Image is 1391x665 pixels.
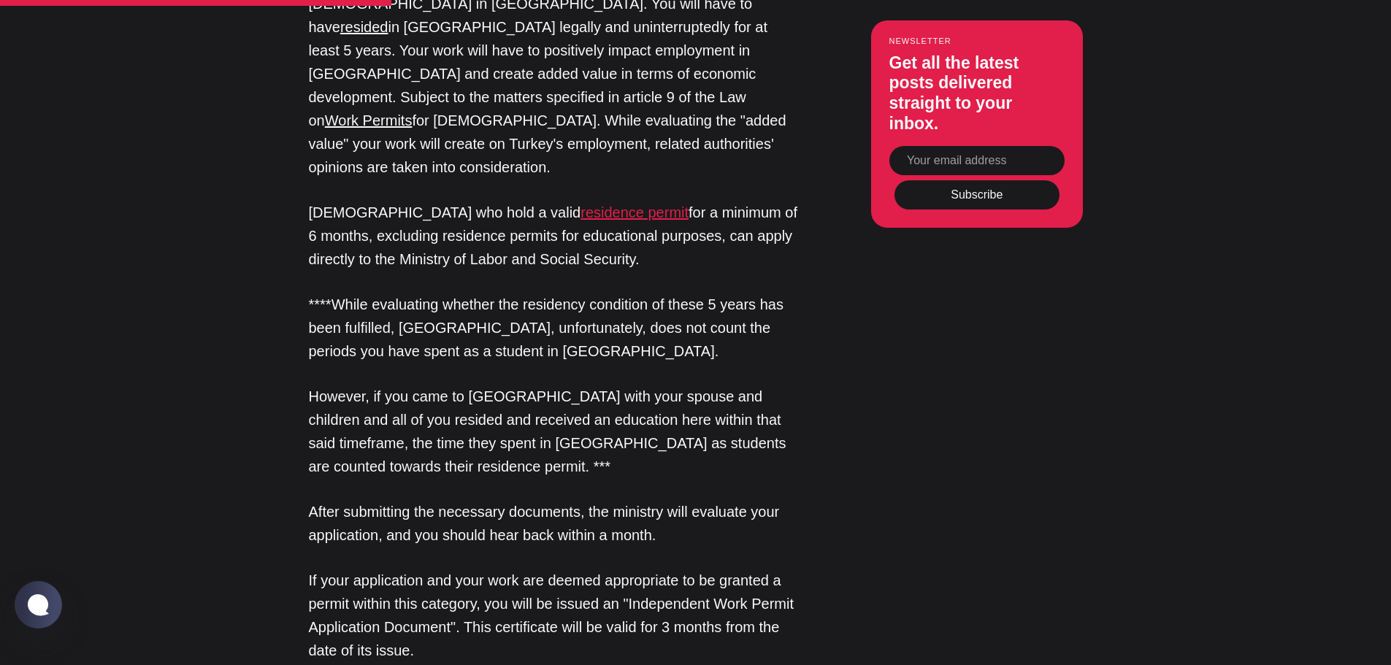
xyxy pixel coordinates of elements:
[580,204,689,220] a: residence permit
[309,569,798,662] p: If your application and your work are deemed appropriate to be granted a permit within this categ...
[309,385,798,478] p: However, if you came to [GEOGRAPHIC_DATA] with your spouse and children and all of you resided an...
[894,180,1059,209] button: Subscribe
[309,293,798,363] p: ****While evaluating whether the residency condition of these 5 years has been fulfilled, [GEOGRA...
[340,19,388,35] a: resided
[889,36,1065,45] small: Newsletter
[889,53,1065,133] h3: Get all the latest posts delivered straight to your inbox.
[309,201,798,271] p: [DEMOGRAPHIC_DATA] who hold a valid for a minimum of 6 months, excluding residence permits for ed...
[325,112,413,128] a: Work Permits
[309,500,798,547] p: After submitting the necessary documents, the ministry will evaluate your application, and you sh...
[889,145,1065,174] input: Your email address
